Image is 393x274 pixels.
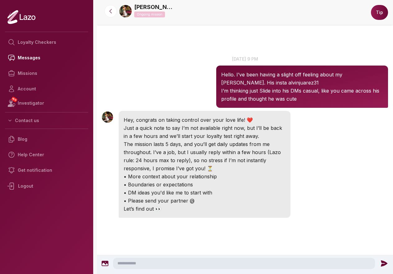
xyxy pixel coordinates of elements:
[5,81,88,97] a: Account
[124,116,286,124] p: Hey, congrats on taking control over your love life! ❤️
[221,71,383,87] p: Hello. I’ve been having a slight off feeling about my [PERSON_NAME]. His insta alvinjuarez31
[124,124,286,140] p: Just a quick note to say I’m not available right now, but I’ll be back in a few hours and we’ll s...
[119,5,132,17] img: 53ea768d-6708-4c09-8be7-ba74ddaa1210
[5,162,88,178] a: Get notification
[124,180,286,189] p: • Boundaries or expectations
[102,112,113,123] img: User avatar
[124,205,286,213] p: Let’s find out 👀
[124,172,286,180] p: • More context about your relationship
[5,34,88,50] a: Loyalty Checkers
[5,50,88,66] a: Messages
[5,178,88,194] div: Logout
[5,147,88,162] a: Help Center
[134,3,175,11] a: [PERSON_NAME]
[97,56,393,62] p: [DATE] 9 pm
[124,197,286,205] p: • Please send your partner @
[134,11,165,17] p: Ongoing mission
[5,115,88,126] button: Contact us
[5,66,88,81] a: Missions
[371,5,388,20] button: Tip
[5,97,88,110] a: NEWInvestigator
[221,87,383,103] p: I’m thinking just Slide into his DMs casual, like you came across his profile and thought he was ...
[124,140,286,172] p: The mission lasts 5 days, and you’ll get daily updates from me throughout. I’ve a job, but I usua...
[124,189,286,197] p: • DM ideas you'd like me to start with
[11,96,18,103] span: NEW
[5,131,88,147] a: Blog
